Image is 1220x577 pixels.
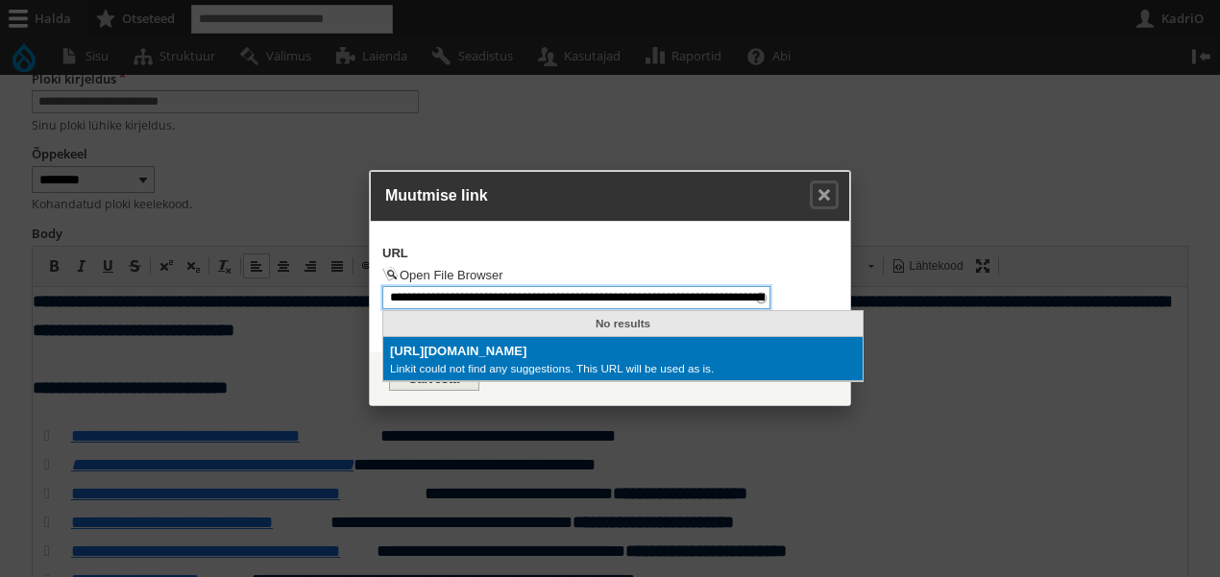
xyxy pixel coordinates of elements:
[390,361,856,375] span: Linkit could not find any suggestions. This URL will be used as is.
[382,244,408,263] label: URL
[400,268,503,282] span: Open File Browser
[810,180,839,209] button: Close
[382,266,503,285] a: Open File Browser
[383,311,863,337] li: No results
[390,342,856,361] span: [URL][DOMAIN_NAME]
[385,187,488,204] span: Muutmise link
